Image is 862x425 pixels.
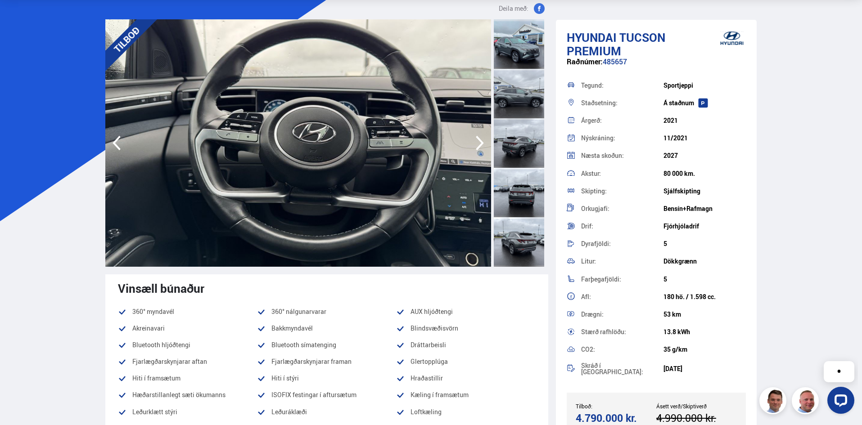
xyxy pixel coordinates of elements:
[118,356,257,367] li: Fjarlægðarskynjarar aftan
[663,205,746,212] div: Bensín+Rafmagn
[663,346,746,353] div: 35 g/km
[581,311,663,318] div: Drægni:
[118,373,257,384] li: Hiti í framsætum
[257,373,396,384] li: Hiti í stýri
[396,323,535,334] li: Blindsvæðisvörn
[581,188,663,194] div: Skipting:
[567,29,617,45] span: Hyundai
[118,323,257,334] li: Akreinavari
[581,206,663,212] div: Orkugjafi:
[93,6,160,73] div: TILBOÐ
[118,340,257,350] li: Bluetooth hljóðtengi
[663,117,746,124] div: 2021
[396,340,535,350] li: Dráttarbeisli
[714,24,750,52] img: brand logo
[576,412,654,424] div: 4.790.000 kr.
[118,407,257,417] li: Leðurklætt stýri
[567,57,603,67] span: Raðnúmer:
[105,19,491,267] img: 3361945.jpeg
[581,329,663,335] div: Stærð rafhlöðu:
[257,306,396,317] li: 360° nálgunarvarar
[499,3,528,14] span: Deila með:
[663,365,746,372] div: [DATE]
[663,223,746,230] div: Fjórhjóladrif
[663,258,746,265] div: Dökkgrænn
[581,100,663,106] div: Staðsetning:
[663,82,746,89] div: Sportjeppi
[118,306,257,317] li: 360° myndavél
[396,407,535,417] li: Loftkæling
[118,282,536,295] div: Vinsæll búnaður
[581,362,663,375] div: Skráð í [GEOGRAPHIC_DATA]:
[495,3,548,14] button: Deila með:
[663,276,746,283] div: 5
[663,188,746,195] div: Sjálfskipting
[581,223,663,229] div: Drif:
[663,134,746,142] div: 11/2021
[257,323,396,334] li: Bakkmyndavél
[663,240,746,247] div: 5
[663,293,746,300] div: 180 hö. / 1.598 cc.
[257,407,396,417] li: Leðuráklæði
[396,373,535,384] li: Hraðastillir
[663,152,746,159] div: 2027
[257,389,396,400] li: ISOFIX festingar í aftursætum
[581,117,663,124] div: Árgerð:
[581,170,663,177] div: Akstur:
[581,82,663,89] div: Tegund:
[656,403,737,409] div: Ásett verð/Skiptiverð
[663,170,746,177] div: 80 000 km.
[257,356,396,367] li: Fjarlægðarskynjarar framan
[396,389,535,400] li: Kæling í framsætum
[567,58,746,75] div: 485657
[663,311,746,318] div: 53 km
[396,306,535,317] li: AUX hljóðtengi
[656,412,734,424] div: 4.990.000 kr.
[581,135,663,141] div: Nýskráning:
[732,345,858,421] iframe: LiveChat chat widget
[581,276,663,282] div: Farþegafjöldi:
[663,328,746,336] div: 13.8 kWh
[396,356,535,367] li: Glertopplúga
[581,294,663,300] div: Afl:
[567,29,665,59] span: Tucson PREMIUM
[576,403,656,409] div: Tilboð:
[581,346,663,353] div: CO2:
[257,340,396,350] li: Bluetooth símatenging
[581,241,663,247] div: Dyrafjöldi:
[581,152,663,159] div: Næsta skoðun:
[663,99,746,107] div: Á staðnum
[118,389,257,400] li: Hæðarstillanlegt sæti ökumanns
[581,258,663,264] div: Litur:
